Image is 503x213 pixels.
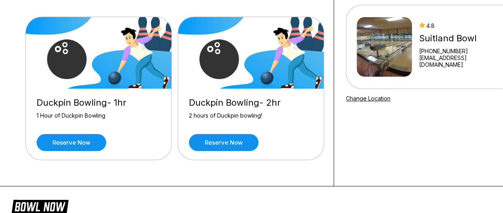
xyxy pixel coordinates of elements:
[26,17,172,89] img: Duckpin Bowling- 1hr
[37,112,161,126] div: 1 Hour of Duckpin Bowling
[357,17,412,77] img: Suitland Bowl
[37,97,161,108] div: Duckpin Bowling- 1hr
[189,112,313,126] div: 2 hours of Duckpin bowling!
[37,134,106,151] a: Reserve now
[346,95,390,102] a: Change Location
[178,17,324,89] img: Duckpin Bowling- 2hr
[189,134,258,151] a: Reserve now
[189,97,313,108] div: Duckpin Bowling- 2hr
